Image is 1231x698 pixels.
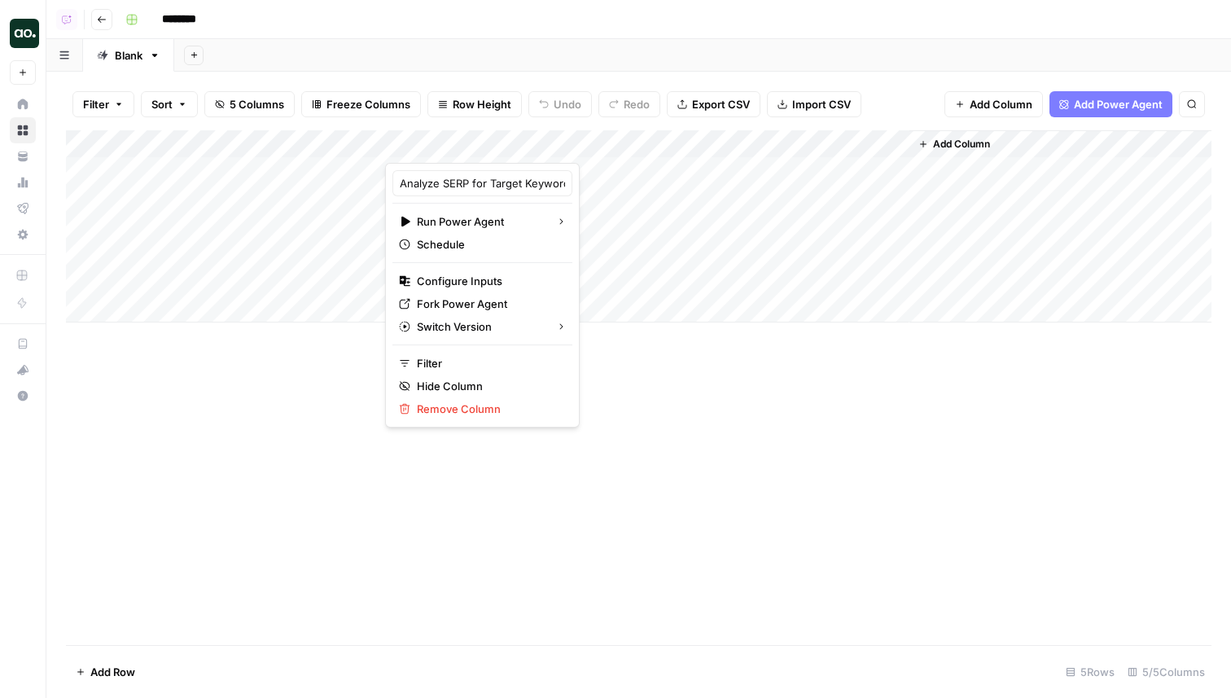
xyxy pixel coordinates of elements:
span: 5 Columns [230,96,284,112]
button: Workspace: Justina testing [10,13,36,54]
button: Add Row [66,659,145,685]
span: Undo [554,96,581,112]
button: Undo [528,91,592,117]
a: Usage [10,169,36,195]
button: Freeze Columns [301,91,421,117]
a: AirOps Academy [10,331,36,357]
a: Home [10,91,36,117]
span: Row Height [453,96,511,112]
img: Justina testing Logo [10,19,39,48]
button: Import CSV [767,91,861,117]
button: Redo [598,91,660,117]
span: Hide Column [417,378,559,394]
button: Add Column [912,134,997,155]
span: Add Column [933,137,990,151]
button: Filter [72,91,134,117]
div: What's new? [11,358,35,382]
span: Sort [151,96,173,112]
span: Filter [83,96,109,112]
span: Filter [417,355,559,371]
div: Blank [115,47,142,64]
button: Help + Support [10,383,36,409]
span: Schedule [417,236,559,252]
span: Import CSV [792,96,851,112]
button: Export CSV [667,91,760,117]
a: Settings [10,222,36,248]
button: Row Height [427,91,522,117]
button: 5 Columns [204,91,295,117]
span: Add Power Agent [1074,96,1163,112]
span: Run Power Agent [417,213,543,230]
span: Freeze Columns [326,96,410,112]
a: Browse [10,117,36,143]
span: Switch Version [417,318,543,335]
a: Flightpath [10,195,36,222]
button: Sort [141,91,198,117]
span: Fork Power Agent [417,296,559,312]
span: Redo [624,96,650,112]
span: Add Row [90,664,135,680]
a: Your Data [10,143,36,169]
span: Configure Inputs [417,273,559,289]
span: Export CSV [692,96,750,112]
div: 5/5 Columns [1121,659,1211,685]
a: Blank [83,39,174,72]
button: What's new? [10,357,36,383]
span: Add Column [970,96,1032,112]
button: Add Power Agent [1049,91,1172,117]
div: 5 Rows [1059,659,1121,685]
span: Remove Column [417,401,559,417]
button: Add Column [944,91,1043,117]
